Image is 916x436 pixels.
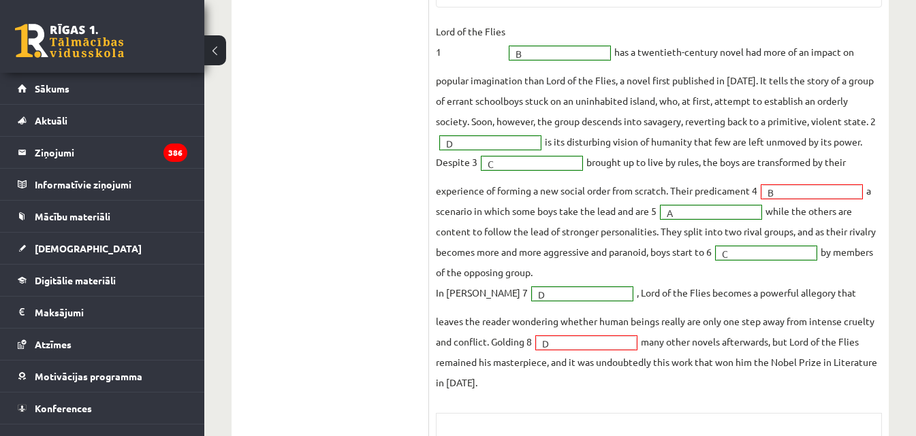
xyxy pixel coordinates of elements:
legend: Ziņojumi [35,137,187,168]
a: C [481,156,582,170]
p: In [PERSON_NAME] 7 [436,282,528,303]
p: Lord of the Flies 1 [436,21,505,62]
span: [DEMOGRAPHIC_DATA] [35,242,142,254]
span: Motivācijas programma [35,370,142,382]
span: Atzīmes [35,338,72,350]
a: Informatīvie ziņojumi [18,169,187,200]
span: B [516,47,592,61]
span: D [542,337,618,350]
a: B [761,185,862,199]
a: B [509,46,610,60]
legend: Maksājumi [35,297,187,328]
span: A [667,206,743,220]
a: [DEMOGRAPHIC_DATA] [18,233,187,264]
fieldset: has a twentieth-century novel had more of an impact on popular imagination than Lord of the Flies... [436,21,882,392]
a: Atzīmes [18,329,187,360]
a: Sākums [18,73,187,104]
span: B [768,186,844,199]
span: Sākums [35,82,69,95]
span: C [488,157,564,171]
span: D [538,288,614,301]
a: Rīgas 1. Tālmācības vidusskola [15,24,124,58]
span: Aktuāli [35,114,67,127]
p: Despite 3 [436,152,477,172]
a: Ziņojumi386 [18,137,187,168]
a: D [532,287,633,301]
a: Konferences [18,392,187,424]
span: Konferences [35,402,92,414]
a: Digitālie materiāli [18,265,187,296]
i: 386 [163,144,187,162]
legend: Informatīvie ziņojumi [35,169,187,200]
span: Digitālie materiāli [35,274,116,286]
a: Aktuāli [18,105,187,136]
a: D [440,136,541,150]
span: Mācību materiāli [35,210,110,222]
span: D [446,137,522,150]
a: Mācību materiāli [18,201,187,232]
a: Motivācijas programma [18,360,187,392]
span: C [722,247,798,261]
a: D [536,336,637,350]
a: C [716,246,817,260]
a: Maksājumi [18,297,187,328]
a: A [661,205,761,219]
